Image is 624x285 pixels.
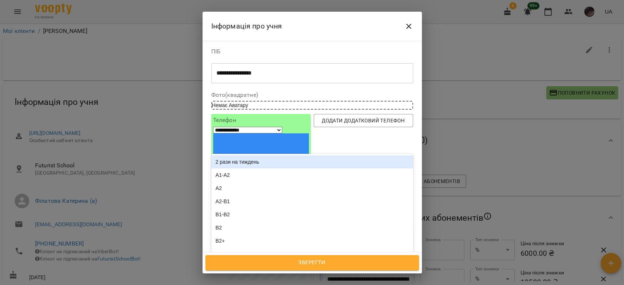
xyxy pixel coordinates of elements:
div: A1-A2 [211,168,413,182]
span: Додати додатковий телефон [319,116,407,125]
div: B2 [211,221,413,234]
img: Ukraine [213,133,309,197]
div: B2-C1 [211,247,413,261]
div: 2 рази на тиждень [211,155,413,168]
button: Зберегти [205,255,419,270]
select: Phone number country [213,127,282,133]
span: Немає Аватару [212,102,248,108]
h6: Інформація про учня [211,20,282,32]
div: A2-B1 [211,195,413,208]
label: ПІБ [211,49,413,54]
button: Додати додатковий телефон [314,114,413,127]
label: Фото(квадратне) [211,92,413,98]
div: B1-B2 [211,208,413,221]
button: Close [400,18,417,35]
label: Телефон [213,117,309,123]
div: B2+ [211,234,413,247]
div: A2 [211,182,413,195]
span: Зберегти [213,258,411,267]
